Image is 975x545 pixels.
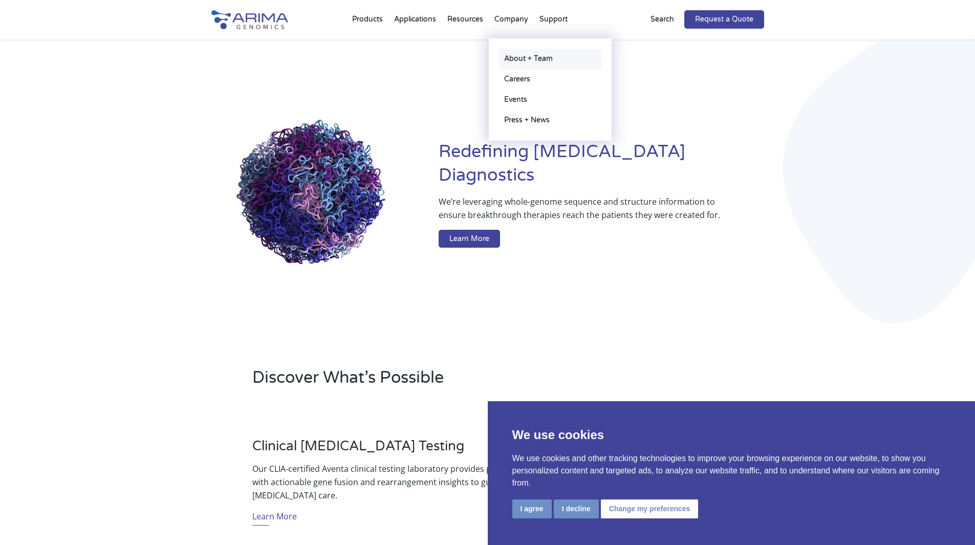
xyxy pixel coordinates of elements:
a: Learn More [252,510,297,526]
a: Careers [499,69,601,90]
a: Request a Quote [684,10,764,29]
p: We use cookies [512,426,951,444]
button: Change my preferences [601,499,699,518]
a: Press + News [499,110,601,130]
p: Search [651,13,674,26]
a: Learn More [439,230,500,248]
button: I agree [512,499,552,518]
h3: Clinical [MEDICAL_DATA] Testing [252,438,531,462]
p: We use cookies and other tracking technologies to improve your browsing experience on our website... [512,452,951,489]
a: About + Team [499,49,601,69]
p: We’re leveraging whole-genome sequence and structure information to ensure breakthrough therapies... [439,195,723,230]
img: Arima-Genomics-logo [211,10,288,29]
h2: Discover What’s Possible [252,366,618,397]
button: I decline [554,499,599,518]
a: Events [499,90,601,110]
h1: Redefining [MEDICAL_DATA] Diagnostics [439,140,764,195]
p: Our CLIA-certified Aventa clinical testing laboratory provides physicians with actionable gene fu... [252,462,531,502]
